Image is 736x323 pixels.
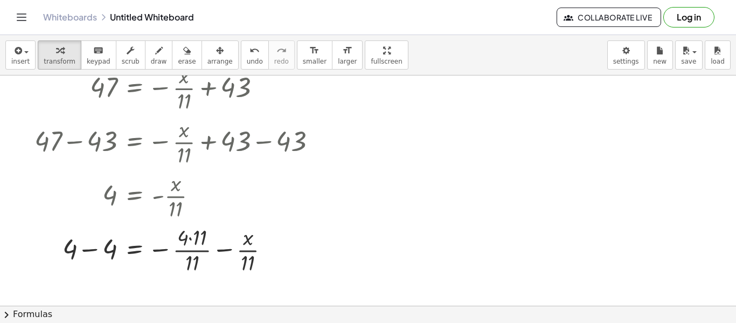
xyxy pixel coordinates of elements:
span: transform [44,58,75,65]
button: Collaborate Live [557,8,661,27]
button: save [675,40,703,70]
span: scrub [122,58,140,65]
i: redo [276,44,287,57]
a: Whiteboards [43,12,97,23]
i: format_size [342,44,352,57]
button: draw [145,40,173,70]
button: Toggle navigation [13,9,30,26]
button: Log in [663,7,714,28]
span: draw [151,58,167,65]
span: redo [274,58,289,65]
span: undo [247,58,263,65]
span: arrange [207,58,233,65]
span: erase [178,58,196,65]
button: undoundo [241,40,269,70]
button: scrub [116,40,145,70]
span: insert [11,58,30,65]
button: arrange [202,40,239,70]
span: settings [613,58,639,65]
button: fullscreen [365,40,408,70]
button: redoredo [268,40,295,70]
span: new [653,58,666,65]
span: Collaborate Live [566,12,652,22]
span: load [711,58,725,65]
button: insert [5,40,36,70]
button: new [647,40,673,70]
button: settings [607,40,645,70]
button: format_sizesmaller [297,40,332,70]
span: smaller [303,58,327,65]
span: save [681,58,696,65]
button: format_sizelarger [332,40,363,70]
button: keyboardkeypad [81,40,116,70]
i: keyboard [93,44,103,57]
span: keypad [87,58,110,65]
span: larger [338,58,357,65]
button: load [705,40,731,70]
span: fullscreen [371,58,402,65]
i: undo [249,44,260,57]
i: format_size [309,44,320,57]
button: erase [172,40,202,70]
button: transform [38,40,81,70]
